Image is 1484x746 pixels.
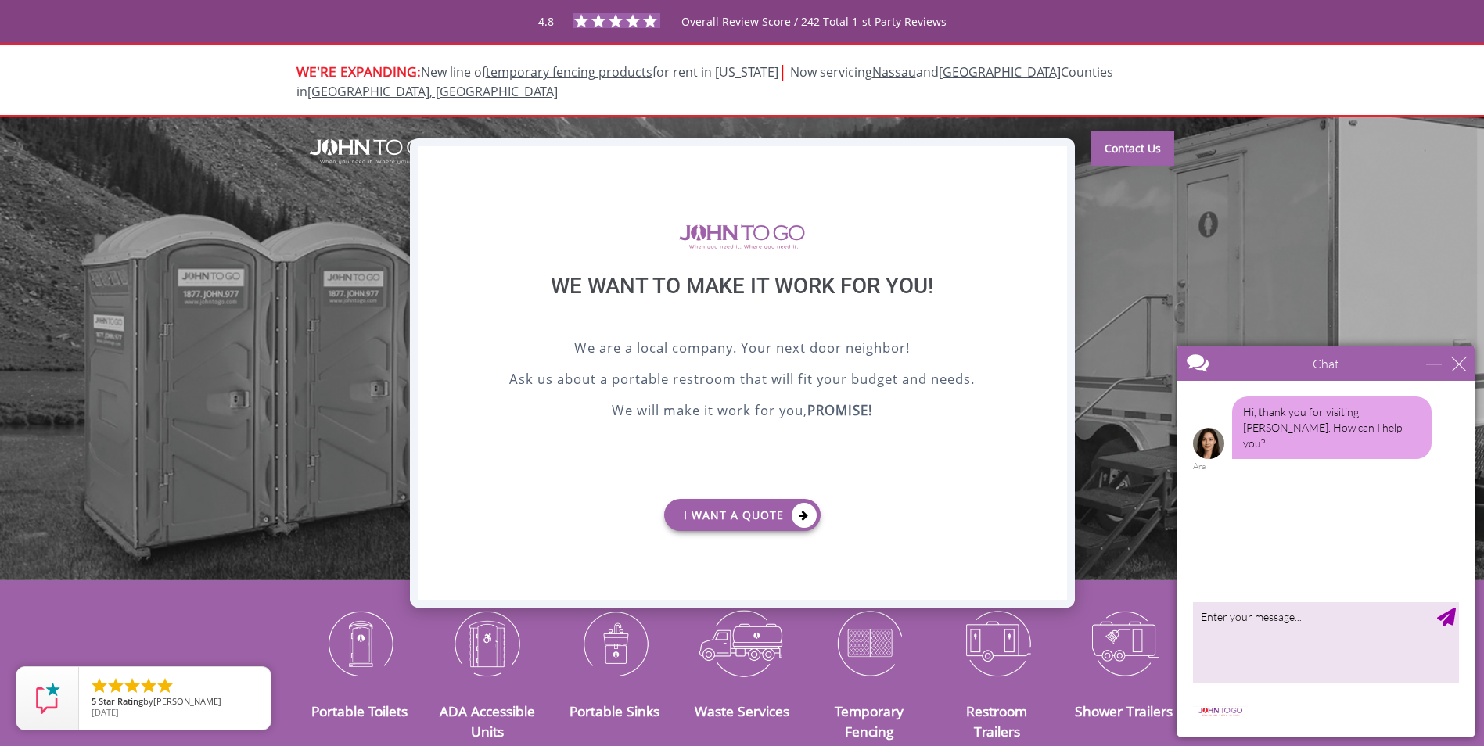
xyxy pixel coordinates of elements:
li:  [123,676,142,695]
b: PROMISE! [807,401,872,419]
li:  [139,676,158,695]
li:  [90,676,109,695]
iframe: Live Chat Box [1168,336,1484,746]
span: [DATE] [92,706,119,718]
p: Ask us about a portable restroom that will fit your budget and needs. [457,369,1028,393]
div: We want to make it work for you! [457,273,1028,338]
img: Review Rating [32,683,63,714]
li:  [156,676,174,695]
p: We will make it work for you, [457,400,1028,424]
span: [PERSON_NAME] [153,695,221,707]
div: X [1042,146,1066,173]
span: by [92,697,258,708]
span: Star Rating [99,695,143,707]
p: We are a local company. Your next door neighbor! [457,338,1028,361]
li:  [106,676,125,695]
img: logo of viptogo [679,224,805,249]
a: I want a Quote [664,499,821,531]
span: 5 [92,695,96,707]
